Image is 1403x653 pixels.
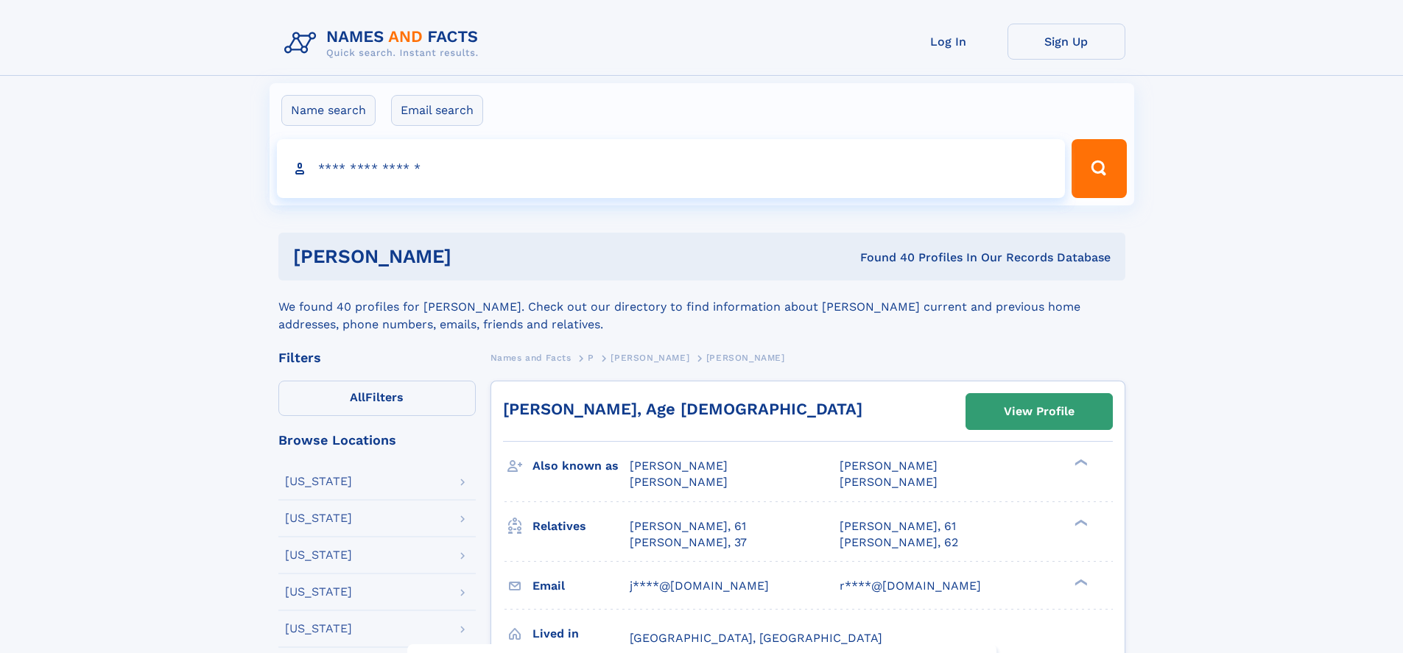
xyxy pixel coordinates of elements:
[611,348,689,367] a: [PERSON_NAME]
[890,24,1008,60] a: Log In
[840,475,938,489] span: [PERSON_NAME]
[630,518,746,534] a: [PERSON_NAME], 61
[532,621,630,646] h3: Lived in
[655,250,1111,266] div: Found 40 Profiles In Our Records Database
[840,459,938,473] span: [PERSON_NAME]
[630,534,747,551] a: [PERSON_NAME], 37
[285,476,352,487] div: [US_STATE]
[278,351,476,364] div: Filters
[840,518,956,534] a: [PERSON_NAME], 61
[840,534,958,551] a: [PERSON_NAME], 62
[1004,395,1075,428] div: View Profile
[611,353,689,363] span: [PERSON_NAME]
[1071,458,1089,467] div: ❯
[278,24,490,63] img: Logo Names and Facts
[285,549,352,561] div: [US_STATE]
[1071,518,1089,527] div: ❯
[588,348,594,367] a: P
[293,247,656,266] h1: [PERSON_NAME]
[278,434,476,447] div: Browse Locations
[532,573,630,599] h3: Email
[281,95,376,126] label: Name search
[966,394,1112,429] a: View Profile
[706,353,785,363] span: [PERSON_NAME]
[503,400,862,418] a: [PERSON_NAME], Age [DEMOGRAPHIC_DATA]
[277,139,1066,198] input: search input
[532,514,630,539] h3: Relatives
[1008,24,1125,60] a: Sign Up
[278,381,476,416] label: Filters
[532,453,630,479] h3: Also known as
[285,623,352,635] div: [US_STATE]
[630,631,882,645] span: [GEOGRAPHIC_DATA], [GEOGRAPHIC_DATA]
[1071,577,1089,587] div: ❯
[588,353,594,363] span: P
[630,459,728,473] span: [PERSON_NAME]
[490,348,572,367] a: Names and Facts
[630,475,728,489] span: [PERSON_NAME]
[350,390,365,404] span: All
[278,280,1125,333] div: We found 40 profiles for [PERSON_NAME]. Check out our directory to find information about [PERSON...
[1072,139,1126,198] button: Search Button
[285,586,352,598] div: [US_STATE]
[391,95,483,126] label: Email search
[285,512,352,524] div: [US_STATE]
